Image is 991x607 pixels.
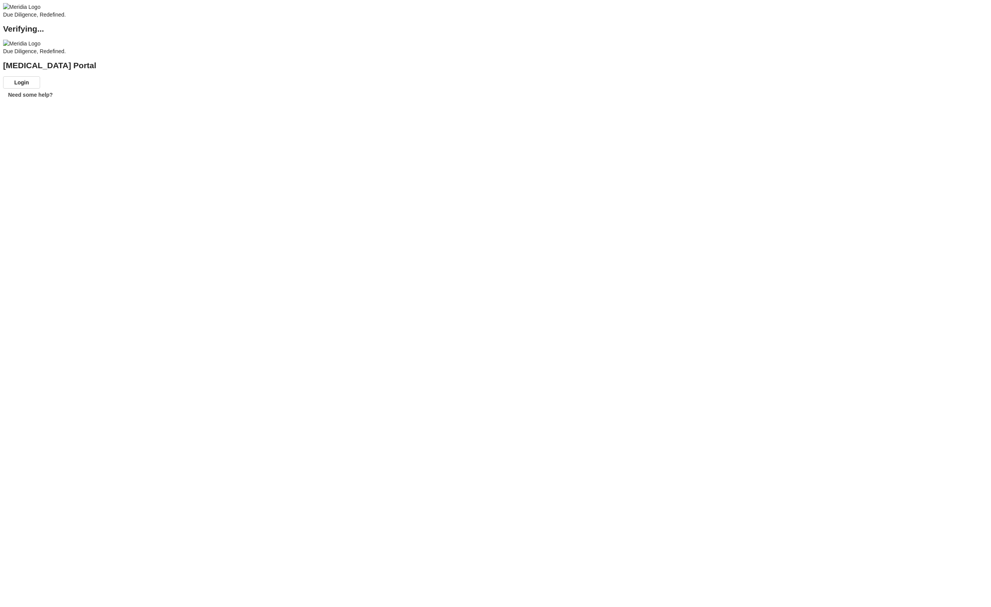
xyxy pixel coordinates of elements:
img: Meridia Logo [3,3,40,11]
button: Need some help? [3,89,58,101]
img: Meridia Logo [3,40,40,47]
h2: [MEDICAL_DATA] Portal [3,62,988,69]
button: Login [3,76,40,89]
h2: Verifying... [3,25,988,33]
span: Due Diligence, Redefined. [3,12,66,18]
span: Due Diligence, Redefined. [3,48,66,54]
